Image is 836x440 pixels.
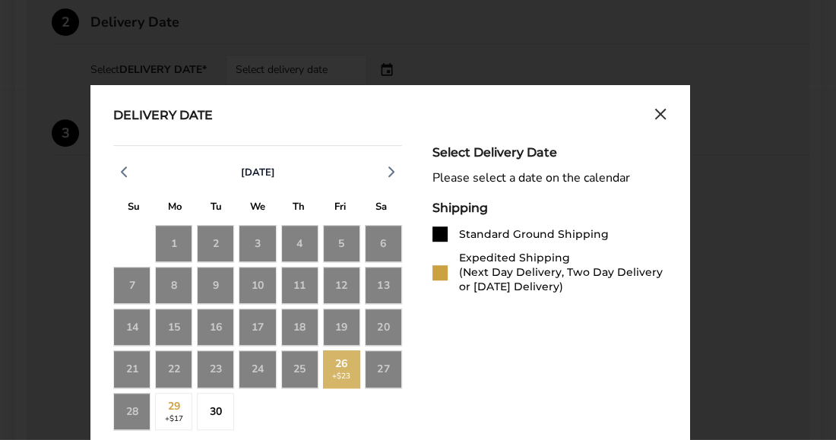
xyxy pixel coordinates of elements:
[154,197,195,220] div: M
[654,108,667,125] button: Close calendar
[432,201,667,215] div: Shipping
[237,197,278,220] div: W
[432,171,667,185] div: Please select a date on the calendar
[113,108,213,125] div: Delivery Date
[235,166,281,179] button: [DATE]
[361,197,402,220] div: S
[196,197,237,220] div: T
[278,197,319,220] div: T
[459,227,609,242] div: Standard Ground Shipping
[432,145,667,160] div: Select Delivery Date
[113,197,154,220] div: S
[241,166,275,179] span: [DATE]
[319,197,360,220] div: F
[459,251,667,294] div: Expedited Shipping (Next Day Delivery, Two Day Delivery or [DATE] Delivery)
